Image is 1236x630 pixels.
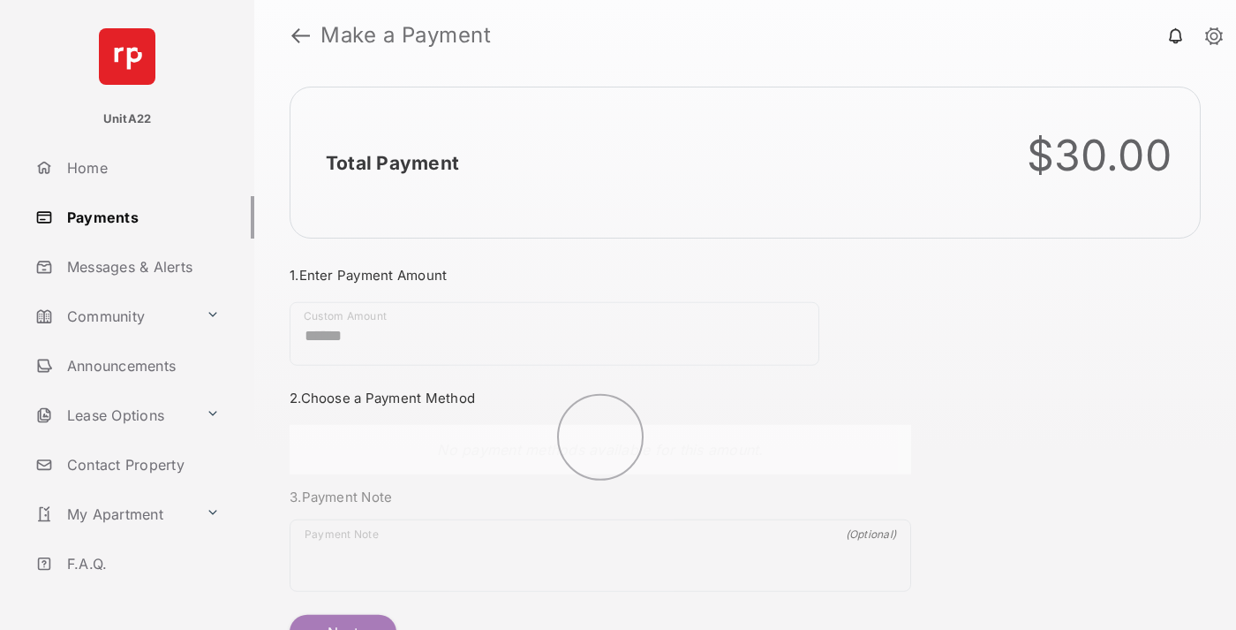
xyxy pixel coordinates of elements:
a: Payments [28,196,254,239]
a: Contact Property [28,444,254,486]
a: Announcements [28,345,254,387]
p: UnitA22 [103,110,152,128]
div: $30.00 [1027,130,1172,181]
a: F.A.Q. [28,543,254,585]
a: My Apartment [28,493,199,535]
strong: Make a Payment [320,25,491,46]
a: Community [28,295,199,338]
img: svg+xml;base64,PHN2ZyB4bWxucz0iaHR0cDovL3d3dy53My5vcmcvMjAwMC9zdmciIHdpZHRoPSI2NCIgaGVpZ2h0PSI2NC... [99,28,155,85]
h3: 1. Enter Payment Amount [290,267,911,284]
h2: Total Payment [326,152,459,174]
a: Home [28,147,254,189]
h3: 3. Payment Note [290,489,911,505]
h3: 2. Choose a Payment Method [290,390,911,406]
a: Lease Options [28,394,199,436]
a: Messages & Alerts [28,246,254,288]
